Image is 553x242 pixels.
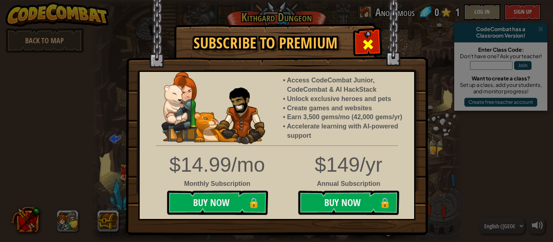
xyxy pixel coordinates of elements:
[183,35,349,52] h1: Subscribe to Premium
[287,113,406,122] li: Earn 3,500 gems/mo (42,000 gems/yr)
[287,76,406,95] li: Access CodeCombat Junior, CodeCombat & AI HackStack
[287,95,406,104] li: Unlock exclusive heroes and pets
[298,191,399,215] button: Buy Now🔒
[134,179,420,189] div: Annual Subscription
[287,122,406,141] li: Accelerate learning with AI-powered support
[164,179,271,189] div: Monthly Subscription
[134,151,420,179] div: $149/yr
[164,151,271,179] div: $14.99/mo
[167,191,268,215] button: Buy Now🔒
[162,72,265,144] img: anya-and-nando-pet.webp
[287,104,406,113] li: Create games and websites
